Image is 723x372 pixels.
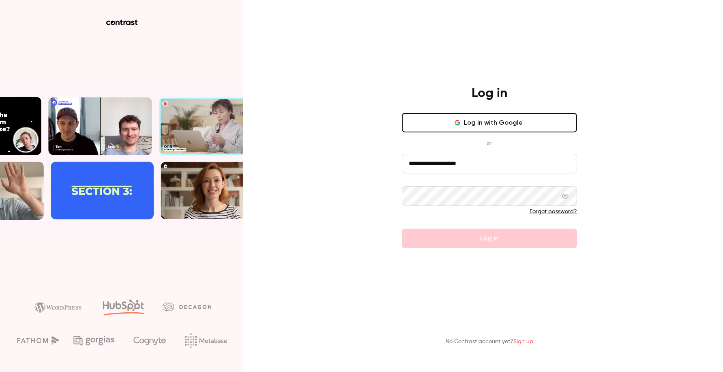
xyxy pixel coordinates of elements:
button: Log in with Google [402,113,577,132]
h4: Log in [472,85,507,102]
a: Forgot password? [530,209,577,214]
p: No Contrast account yet? [446,337,533,346]
span: or [483,139,496,147]
a: Sign up [513,339,533,344]
img: decagon [163,302,211,311]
